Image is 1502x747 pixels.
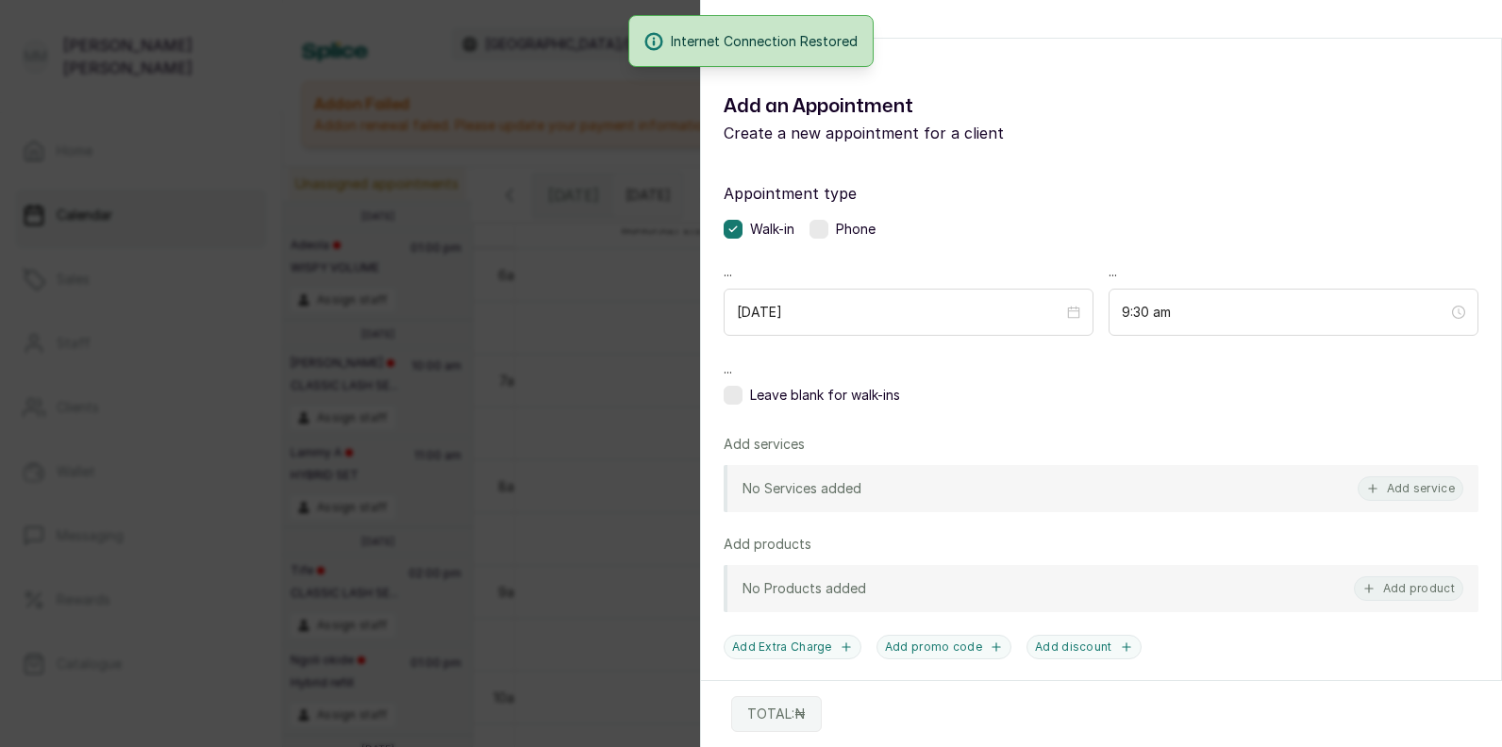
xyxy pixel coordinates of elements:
[671,31,858,51] span: Internet Connection Restored
[724,535,811,554] p: Add products
[1026,635,1142,659] button: Add discount
[750,386,900,405] span: Leave blank for walk-ins
[836,220,876,239] span: Phone
[743,579,866,598] p: No Products added
[737,302,1063,323] input: Select date
[724,358,1478,378] label: ...
[747,705,806,723] p: TOTAL: ₦
[724,435,805,454] p: Add services
[724,635,861,659] button: Add Extra Charge
[1109,261,1478,281] label: ...
[1358,476,1463,501] button: Add service
[1122,302,1448,323] input: Select time
[743,479,861,498] p: No Services added
[724,182,1478,205] label: Appointment type
[724,261,1093,281] label: ...
[724,122,1101,144] p: Create a new appointment for a client
[724,91,1101,122] h1: Add an Appointment
[750,220,794,239] span: Walk-in
[1354,576,1463,601] button: Add product
[876,635,1011,659] button: Add promo code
